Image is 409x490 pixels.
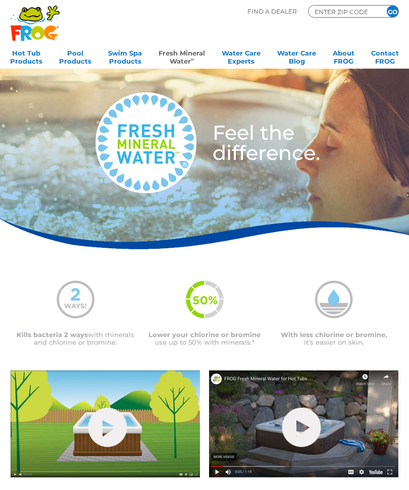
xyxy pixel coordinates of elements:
[222,46,261,66] a: Water CareExperts
[11,370,200,477] img: fmw-hot-tub-cover-1
[371,46,399,66] a: ContactFROG
[108,46,142,66] a: Swim SpaProducts
[281,331,387,339] span: With less chlorine or bromine,
[387,6,398,17] input: GO
[57,281,94,318] img: mineral-water-2-ways
[148,331,261,339] span: Lower your chlorine or bromine
[315,281,353,318] img: mineral-water-less-chlorine
[17,331,88,339] span: Kills bacteria 2 ways
[277,46,316,66] a: Water CareBlog
[213,123,375,163] h3: Feel the difference.
[247,5,297,18] p: Find A Dealer
[59,46,91,66] a: PoolProducts
[159,46,205,66] a: Fresh MineralWater∞
[314,7,374,16] input: Zip Code Form
[95,92,196,193] img: fresh-mineral-water-logo-medium
[10,46,42,66] a: Hot TubProducts
[209,370,398,477] img: fmw-hot-tub-cover-2
[333,46,354,66] a: AboutFROG
[11,331,140,346] p: with minerals and chlorine or bromine.
[140,331,269,346] p: use up to 50% with minerals.*
[269,331,398,346] p: it’s easier on skin.
[186,281,224,318] img: fmw-50percent-icon
[191,57,194,62] sup: ∞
